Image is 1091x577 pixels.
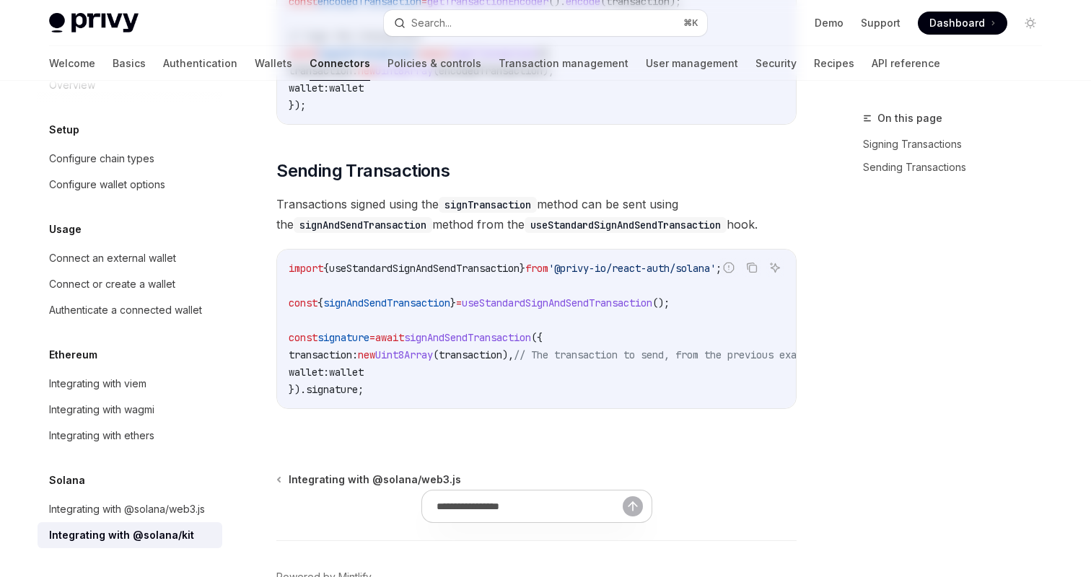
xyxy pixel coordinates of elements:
[652,296,670,309] span: ();
[755,46,797,81] a: Security
[289,262,323,275] span: import
[329,82,364,94] span: wallet
[918,12,1007,35] a: Dashboard
[462,296,652,309] span: useStandardSignAndSendTransaction
[929,16,985,30] span: Dashboard
[456,296,462,309] span: =
[294,217,432,233] code: signAndSendTransaction
[49,250,176,267] div: Connect an external wallet
[525,217,727,233] code: useStandardSignAndSendTransaction
[38,371,222,397] a: Integrating with viem
[502,348,514,361] span: ),
[49,276,175,293] div: Connect or create a wallet
[289,472,461,487] span: Integrating with @solana/web3.js
[329,262,520,275] span: useStandardSignAndSendTransaction
[49,346,97,364] h5: Ethereum
[289,99,306,112] span: });
[38,496,222,522] a: Integrating with @solana/web3.js
[877,110,942,127] span: On this page
[49,472,85,489] h5: Solana
[38,172,222,198] a: Configure wallet options
[38,245,222,271] a: Connect an external wallet
[369,331,375,344] span: =
[433,348,439,361] span: (
[531,331,543,344] span: ({
[514,348,820,361] span: // The transaction to send, from the previous example
[520,262,525,275] span: }
[323,262,329,275] span: {
[49,301,202,319] div: Authenticate a connected wallet
[49,427,154,444] div: Integrating with ethers
[49,221,82,238] h5: Usage
[49,401,154,418] div: Integrating with wagmi
[310,46,370,81] a: Connectors
[716,262,722,275] span: ;
[38,146,222,172] a: Configure chain types
[329,366,364,379] span: wallet
[1019,12,1042,35] button: Toggle dark mode
[683,17,698,29] span: ⌘ K
[49,176,165,193] div: Configure wallet options
[38,397,222,423] a: Integrating with wagmi
[289,366,329,379] span: wallet:
[814,46,854,81] a: Recipes
[766,258,784,277] button: Ask AI
[450,296,456,309] span: }
[38,271,222,297] a: Connect or create a wallet
[289,82,329,94] span: wallet:
[163,46,237,81] a: Authentication
[439,348,502,361] span: transaction
[323,296,450,309] span: signAndSendTransaction
[49,527,194,544] div: Integrating with @solana/kit
[113,46,146,81] a: Basics
[38,297,222,323] a: Authenticate a connected wallet
[289,348,358,361] span: transaction:
[49,13,139,33] img: light logo
[255,46,292,81] a: Wallets
[49,501,205,518] div: Integrating with @solana/web3.js
[439,197,537,213] code: signTransaction
[289,383,306,396] span: }).
[49,121,79,138] h5: Setup
[49,150,154,167] div: Configure chain types
[499,46,628,81] a: Transaction management
[38,423,222,449] a: Integrating with ethers
[863,156,1053,179] a: Sending Transactions
[646,46,738,81] a: User management
[719,258,738,277] button: Report incorrect code
[375,331,404,344] span: await
[387,46,481,81] a: Policies & controls
[306,383,358,396] span: signature
[548,262,716,275] span: '@privy-io/react-auth/solana'
[358,383,364,396] span: ;
[375,348,433,361] span: Uint8Array
[404,331,531,344] span: signAndSendTransaction
[289,331,317,344] span: const
[872,46,940,81] a: API reference
[276,194,797,234] span: Transactions signed using the method can be sent using the method from the hook.
[525,262,548,275] span: from
[623,496,643,516] button: Send message
[38,522,222,548] a: Integrating with @solana/kit
[276,159,450,182] span: Sending Transactions
[742,258,761,277] button: Copy the contents from the code block
[863,133,1053,156] a: Signing Transactions
[317,331,369,344] span: signature
[384,10,707,36] button: Search...⌘K
[289,296,317,309] span: const
[411,14,452,32] div: Search...
[317,296,323,309] span: {
[358,348,375,361] span: new
[278,472,461,487] a: Integrating with @solana/web3.js
[49,375,146,392] div: Integrating with viem
[49,46,95,81] a: Welcome
[815,16,844,30] a: Demo
[861,16,901,30] a: Support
